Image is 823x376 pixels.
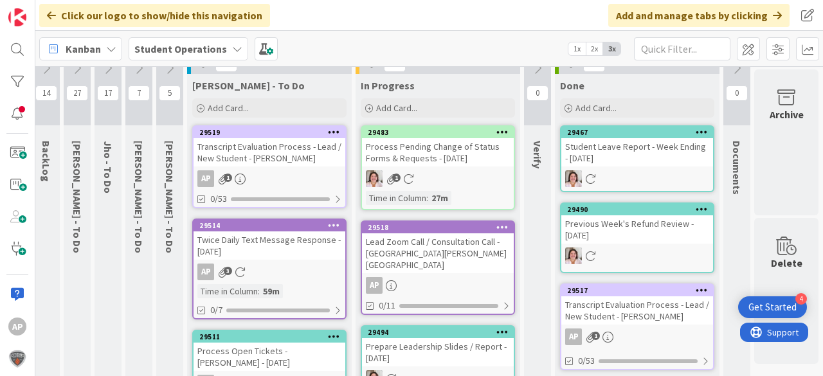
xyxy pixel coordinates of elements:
div: Archive [770,107,804,122]
div: AP [194,264,345,280]
div: 27m [428,191,451,205]
div: 29467Student Leave Report - Week Ending - [DATE] [561,127,713,166]
span: 1 [592,332,600,340]
div: 29514Twice Daily Text Message Response - [DATE] [194,220,345,260]
div: Lead Zoom Call / Consultation Call - [GEOGRAPHIC_DATA][PERSON_NAME][GEOGRAPHIC_DATA] [362,233,514,273]
div: 29519 [194,127,345,138]
div: 29483 [368,128,514,137]
span: 0/11 [379,299,395,312]
span: 2x [586,42,603,55]
span: 0/53 [578,354,595,368]
div: AP [197,264,214,280]
div: 29494 [362,327,514,338]
div: 29467 [561,127,713,138]
div: 29518 [362,222,514,233]
img: EW [366,170,383,187]
span: Documents [730,141,743,195]
div: AP [197,170,214,187]
span: Amanda - To Do [192,79,305,92]
span: 17 [97,85,119,101]
div: AP [561,328,713,345]
div: 29517 [561,285,713,296]
div: 29511Process Open Tickets - [PERSON_NAME] - [DATE] [194,331,345,371]
div: 4 [795,293,807,305]
div: 29514 [199,221,345,230]
span: 3x [603,42,620,55]
div: AP [194,170,345,187]
div: Get Started [748,301,797,314]
div: Prepare Leadership Slides / Report - [DATE] [362,338,514,366]
div: AP [8,318,26,336]
div: Twice Daily Text Message Response - [DATE] [194,231,345,260]
div: 29490 [561,204,713,215]
div: 29490Previous Week's Refund Review - [DATE] [561,204,713,244]
div: Delete [771,255,802,271]
span: 0 [726,85,748,101]
div: AP [362,277,514,294]
div: 29518Lead Zoom Call / Consultation Call - [GEOGRAPHIC_DATA][PERSON_NAME][GEOGRAPHIC_DATA] [362,222,514,273]
span: 1x [568,42,586,55]
div: Process Pending Change of Status Forms & Requests - [DATE] [362,138,514,166]
span: Verify [531,141,544,168]
div: 29494 [368,328,514,337]
div: Transcript Evaluation Process - Lead / New Student - [PERSON_NAME] [561,296,713,325]
span: Add Card... [208,102,249,114]
span: 5 [159,85,181,101]
span: Jho - To Do [102,141,114,193]
img: avatar [8,350,26,368]
div: Student Leave Report - Week Ending - [DATE] [561,138,713,166]
div: 29519 [199,128,345,137]
div: 59m [260,284,283,298]
span: Add Card... [575,102,617,114]
div: 29511 [199,332,345,341]
span: 0/7 [210,303,222,317]
span: 14 [35,85,57,101]
input: Quick Filter... [634,37,730,60]
div: 29494Prepare Leadership Slides / Report - [DATE] [362,327,514,366]
div: EW [362,170,514,187]
span: Add Card... [376,102,417,114]
div: Click our logo to show/hide this navigation [39,4,270,27]
div: AP [565,328,582,345]
span: 0/53 [210,192,227,206]
span: 1 [224,174,232,182]
div: Add and manage tabs by clicking [608,4,790,27]
div: Previous Week's Refund Review - [DATE] [561,215,713,244]
span: Eric - To Do [163,141,176,253]
div: 29483 [362,127,514,138]
span: : [258,284,260,298]
b: Student Operations [134,42,227,55]
span: Support [27,2,59,17]
span: 3 [224,267,232,275]
div: 29514 [194,220,345,231]
span: 0 [527,85,548,101]
img: Visit kanbanzone.com [8,8,26,26]
div: AP [366,277,383,294]
div: 29518 [368,223,514,232]
span: 7 [128,85,150,101]
div: Transcript Evaluation Process - Lead / New Student - [PERSON_NAME] [194,138,345,166]
div: 29517Transcript Evaluation Process - Lead / New Student - [PERSON_NAME] [561,285,713,325]
div: Time in Column [197,284,258,298]
span: 1 [392,174,401,182]
div: Process Open Tickets - [PERSON_NAME] - [DATE] [194,343,345,371]
span: Zaida - To Do [132,141,145,253]
span: Kanban [66,41,101,57]
div: 29511 [194,331,345,343]
div: EW [561,247,713,264]
div: Open Get Started checklist, remaining modules: 4 [738,296,807,318]
span: : [426,191,428,205]
span: 27 [66,85,88,101]
div: 29517 [567,286,713,295]
div: Time in Column [366,191,426,205]
span: In Progress [361,79,415,92]
div: EW [561,170,713,187]
span: Done [560,79,584,92]
div: 29483Process Pending Change of Status Forms & Requests - [DATE] [362,127,514,166]
div: 29467 [567,128,713,137]
img: EW [565,247,582,264]
span: BackLog [40,141,53,182]
span: Emilie - To Do [71,141,84,253]
img: EW [565,170,582,187]
div: 29490 [567,205,713,214]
